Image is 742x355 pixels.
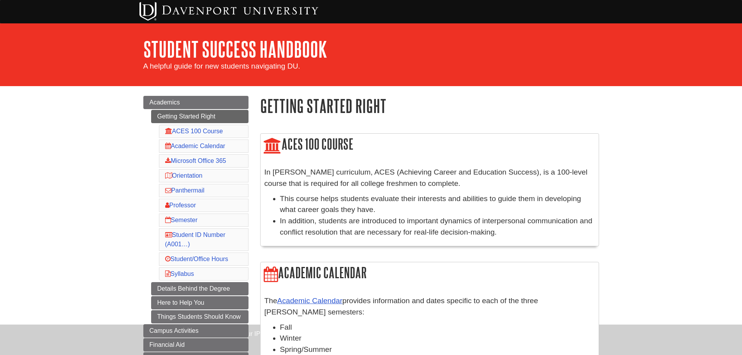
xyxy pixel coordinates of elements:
[264,167,595,189] p: In [PERSON_NAME] curriculum, ACES (Achieving Career and Education Success), is a 100-level course...
[150,341,185,348] span: Financial Aid
[264,295,595,318] p: The provides information and dates specific to each of the three [PERSON_NAME] semesters:
[280,215,595,238] li: In addition, students are introduced to important dynamics of interpersonal communication and con...
[280,333,595,344] li: Winter
[143,324,249,337] a: Campus Activities
[165,157,226,164] a: Microsoft Office 365
[143,62,300,70] span: A helpful guide for new students navigating DU.
[151,282,249,295] a: Details Behind the Degree
[165,270,194,277] a: Syllabus
[150,327,199,334] span: Campus Activities
[151,296,249,309] a: Here to Help You
[165,187,204,194] a: Panthermail
[143,37,327,61] a: Student Success Handbook
[280,193,595,216] li: This course helps students evaluate their interests and abilities to guide them in developing wha...
[261,262,599,284] h2: Academic Calendar
[280,322,595,333] li: Fall
[143,338,249,351] a: Financial Aid
[143,96,249,109] a: Academics
[165,202,196,208] a: Professor
[165,143,226,149] a: Academic Calendar
[165,128,223,134] a: ACES 100 Course
[261,134,599,156] h2: ACES 100 Course
[150,99,180,106] span: Academics
[260,96,599,116] h1: Getting Started Right
[165,256,228,262] a: Student/Office Hours
[151,110,249,123] a: Getting Started Right
[277,297,342,305] a: Academic Calendar
[165,231,226,247] a: Student ID Number (A001…)
[151,310,249,323] a: Things Students Should Know
[139,2,318,21] img: Davenport University
[165,172,203,179] a: Orientation
[165,217,197,223] a: Semester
